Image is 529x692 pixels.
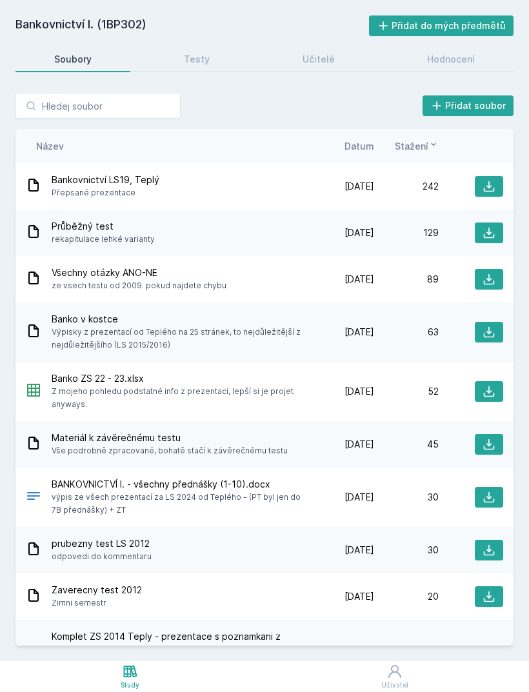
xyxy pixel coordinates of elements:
span: Výpisky z prezentací od Teplého na 25 stránek, to nejdůležitější z nejdůležitějšího (LS 2015/2016) [52,326,304,351]
button: Datum [344,139,374,153]
div: 242 [374,180,439,193]
span: Vše podrobně zpracované, bohatě stačí k závěrečnému testu [52,444,288,457]
a: Učitelé [264,46,374,72]
span: Komplet ZS 2014 Teply - prezentace s poznamkani z prednasek v pdf [52,630,304,656]
span: Bankovnictví LS19, Teplý [52,173,159,186]
div: 30 [374,544,439,557]
input: Hledej soubor [15,93,181,119]
span: Zaverecny test 2012 [52,584,142,597]
span: prubezny test LS 2012 [52,537,152,550]
div: Soubory [54,53,92,66]
span: Zimni semestr [52,597,142,609]
div: 129 [374,226,439,239]
button: Přidat soubor [423,95,514,116]
button: Přidat do mých předmětů [369,15,514,36]
span: odpovedi do kommentaru [52,550,152,563]
div: Hodnocení [427,53,475,66]
span: [DATE] [344,590,374,603]
span: Přepsané prezentace [52,186,159,199]
span: rekapitulace lehké varianty [52,233,155,246]
span: [DATE] [344,438,374,451]
a: Testy [146,46,249,72]
div: Učitelé [303,53,335,66]
span: Z mojeho pohledu podstatné info z prezentací, lepší si je projet anyways. [52,385,304,411]
span: Banko ZS 22 - 23.xlsx [52,372,304,385]
div: 63 [374,326,439,339]
span: [DATE] [344,273,374,286]
span: Průběžný test [52,220,155,233]
a: Soubory [15,46,130,72]
h2: Bankovnictví I. (1BP302) [15,15,369,36]
div: 30 [374,491,439,504]
span: [DATE] [344,544,374,557]
button: Stažení [395,139,439,153]
span: [DATE] [344,385,374,398]
div: Uživatel [381,680,408,690]
span: výpis ze všech prezentací za LS 2024 od Teplého - (PT byl jen do 7B přednášky) + ZT [52,491,304,517]
button: Název [36,139,64,153]
div: Study [121,680,139,690]
div: Testy [184,53,210,66]
div: XLSX [26,382,41,401]
span: Banko v kostce [52,313,304,326]
span: [DATE] [344,326,374,339]
span: BANKOVNICTVÍ I. - všechny přednášky (1-10).docx [52,478,304,491]
div: 45 [374,438,439,451]
div: 52 [374,385,439,398]
span: Stažení [395,139,428,153]
div: 20 [374,590,439,603]
div: DOCX [26,488,41,507]
div: 89 [374,273,439,286]
a: Hodnocení [389,46,514,72]
span: [DATE] [344,226,374,239]
span: [DATE] [344,180,374,193]
span: [DATE] [344,491,374,504]
span: ze vsech testu od 2009. pokud najdete chybu [52,279,226,292]
span: Všechny otázky ANO-NE [52,266,226,279]
span: Materiál k závěrečnému testu [52,431,288,444]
